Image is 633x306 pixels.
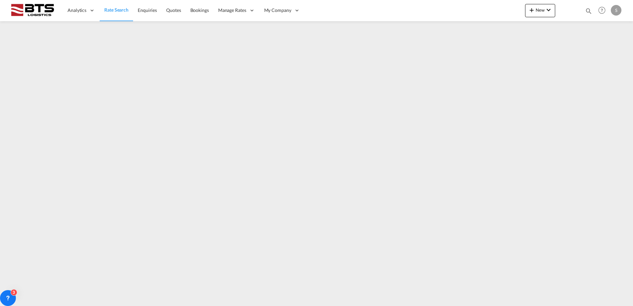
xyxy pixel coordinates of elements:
[585,7,592,17] div: icon-magnify
[10,3,55,18] img: cdcc71d0be7811ed9adfbf939d2aa0e8.png
[611,5,621,16] div: S
[585,7,592,15] md-icon: icon-magnify
[218,7,246,14] span: Manage Rates
[264,7,291,14] span: My Company
[528,6,536,14] md-icon: icon-plus 400-fg
[166,7,181,13] span: Quotes
[68,7,86,14] span: Analytics
[138,7,157,13] span: Enquiries
[528,7,553,13] span: New
[525,4,555,17] button: icon-plus 400-fgNewicon-chevron-down
[545,6,553,14] md-icon: icon-chevron-down
[596,5,608,16] span: Help
[104,7,128,13] span: Rate Search
[190,7,209,13] span: Bookings
[596,5,611,17] div: Help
